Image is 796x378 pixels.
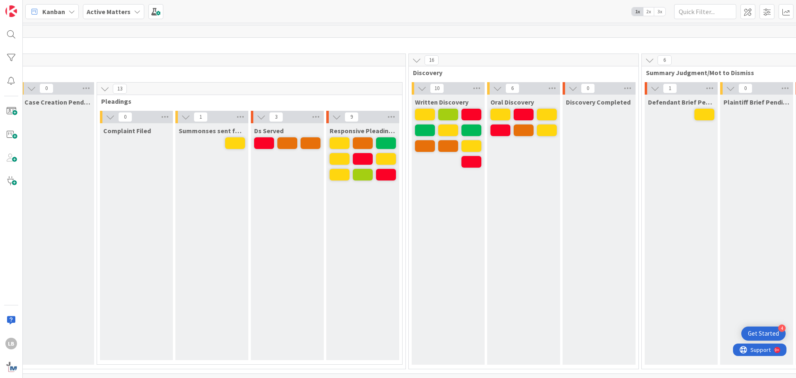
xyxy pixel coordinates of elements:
[490,98,534,106] span: Oral Discovery
[194,112,208,122] span: 1
[643,7,654,16] span: 2x
[42,3,46,10] div: 9+
[778,324,786,332] div: 4
[741,327,786,341] div: Open Get Started checklist, remaining modules: 4
[581,83,595,93] span: 0
[505,83,519,93] span: 6
[179,127,245,135] span: Summonses sent for service
[658,55,672,65] span: 6
[39,83,53,93] span: 0
[5,338,17,349] div: LB
[113,84,127,94] span: 13
[42,7,65,17] span: Kanban
[87,7,131,16] b: Active Matters
[269,112,283,122] span: 3
[425,55,439,65] span: 16
[632,7,643,16] span: 1x
[654,7,665,16] span: 3x
[24,98,91,106] span: Case Creation Pending
[254,127,284,135] span: Ds Served
[118,112,132,122] span: 0
[674,4,736,19] input: Quick Filter...
[17,1,38,11] span: Support
[5,361,17,373] img: avatar
[663,83,677,93] span: 1
[103,127,151,135] span: Complaint Filed
[101,97,392,105] span: Pleadings
[738,83,752,93] span: 0
[330,127,396,135] span: Responsive Pleading Filed
[345,112,359,122] span: 9
[413,68,628,77] span: Discovery
[748,329,779,338] div: Get Started
[566,98,631,106] span: Discovery Completed
[430,83,444,93] span: 10
[723,98,790,106] span: Plaintiff Brief Pending
[648,98,714,106] span: Defendant Brief Pending
[415,98,468,106] span: Written Discovery
[5,5,17,17] img: Visit kanbanzone.com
